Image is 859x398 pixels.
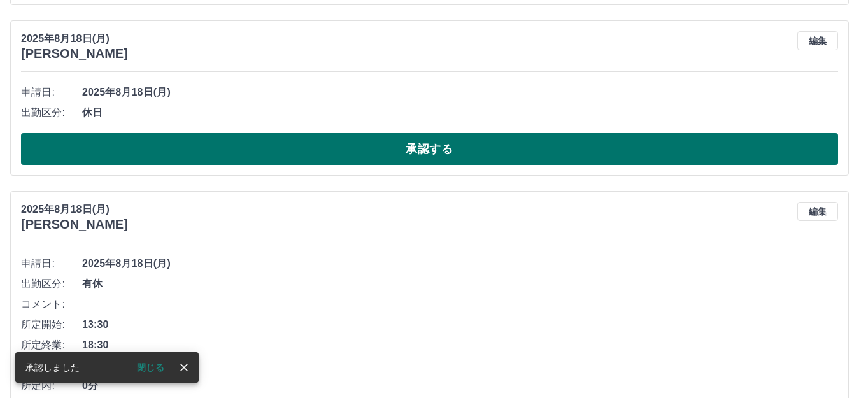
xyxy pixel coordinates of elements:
[21,217,128,232] h3: [PERSON_NAME]
[21,31,128,46] p: 2025年8月18日(月)
[82,317,838,332] span: 13:30
[21,85,82,100] span: 申請日:
[21,202,128,217] p: 2025年8月18日(月)
[82,358,838,373] span: 00:00
[82,85,838,100] span: 2025年8月18日(月)
[21,317,82,332] span: 所定開始:
[174,358,194,377] button: close
[82,276,838,292] span: 有休
[82,378,838,394] span: 0分
[797,202,838,221] button: 編集
[21,46,128,61] h3: [PERSON_NAME]
[82,256,838,271] span: 2025年8月18日(月)
[127,358,174,377] button: 閉じる
[797,31,838,50] button: 編集
[21,378,82,394] span: 所定内:
[21,338,82,353] span: 所定終業:
[21,297,82,312] span: コメント:
[25,356,80,379] div: 承認しました
[21,133,838,165] button: 承認する
[82,105,838,120] span: 休日
[21,276,82,292] span: 出勤区分:
[21,105,82,120] span: 出勤区分:
[82,338,838,353] span: 18:30
[21,256,82,271] span: 申請日:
